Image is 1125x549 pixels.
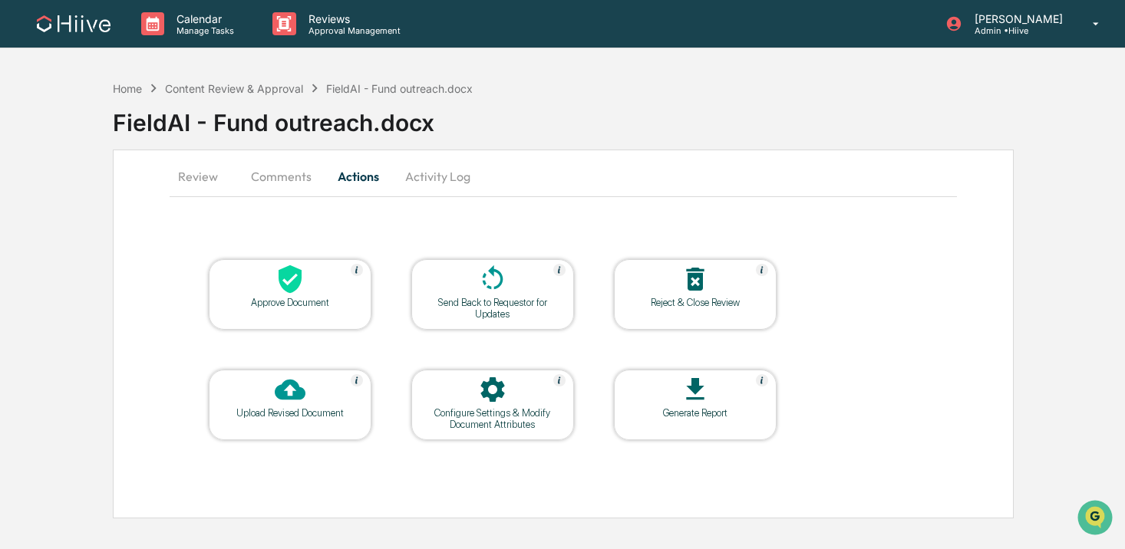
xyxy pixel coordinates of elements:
[52,117,252,133] div: Start new chat
[111,195,124,207] div: 🗄️
[15,117,43,145] img: 1746055101610-c473b297-6a78-478c-a979-82029cc54cd1
[626,407,764,419] div: Generate Report
[15,224,28,236] div: 🔎
[31,222,97,238] span: Data Lookup
[296,25,408,36] p: Approval Management
[296,12,408,25] p: Reviews
[553,374,566,386] img: Help
[170,158,957,195] div: secondary tabs example
[221,407,359,419] div: Upload Revised Document
[153,260,186,271] span: Pylon
[393,158,483,195] button: Activity Log
[127,193,190,209] span: Attestations
[424,297,562,320] div: Send Back to Requestor for Updates
[756,264,768,276] img: Help
[756,374,768,386] img: Help
[1076,498,1117,540] iframe: Open customer support
[326,82,473,95] div: FieldAI - Fund outreach.docx
[170,158,239,195] button: Review
[113,97,1125,136] div: FieldAI - Fund outreach.docx
[221,297,359,308] div: Approve Document
[351,374,363,386] img: Help
[15,195,28,207] div: 🖐️
[52,133,194,145] div: We're available if you need us!
[105,187,196,215] a: 🗄️Attestations
[9,187,105,215] a: 🖐️Preclearance
[165,82,303,95] div: Content Review & Approval
[962,12,1071,25] p: [PERSON_NAME]
[108,259,186,271] a: Powered byPylon
[424,407,562,430] div: Configure Settings & Modify Document Attributes
[113,82,142,95] div: Home
[324,158,393,195] button: Actions
[164,12,242,25] p: Calendar
[239,158,324,195] button: Comments
[553,264,566,276] img: Help
[9,216,103,244] a: 🔎Data Lookup
[351,264,363,276] img: Help
[15,32,279,57] p: How can we help?
[962,25,1071,36] p: Admin • Hiive
[164,25,242,36] p: Manage Tasks
[31,193,99,209] span: Preclearance
[37,15,111,32] img: logo
[626,297,764,308] div: Reject & Close Review
[261,122,279,140] button: Start new chat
